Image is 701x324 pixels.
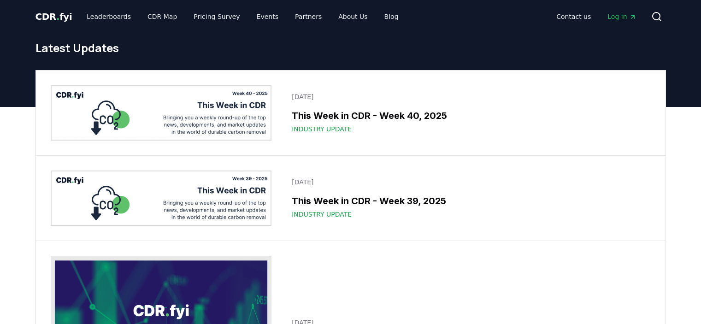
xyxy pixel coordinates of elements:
[292,194,645,208] h3: This Week in CDR - Week 39, 2025
[292,92,645,101] p: [DATE]
[51,171,272,226] img: This Week in CDR - Week 39, 2025 blog post image
[549,8,598,25] a: Contact us
[292,124,352,134] span: Industry Update
[600,8,643,25] a: Log in
[249,8,286,25] a: Events
[35,10,72,23] a: CDR.fyi
[140,8,184,25] a: CDR Map
[607,12,636,21] span: Log in
[286,87,650,139] a: [DATE]This Week in CDR - Week 40, 2025Industry Update
[549,8,643,25] nav: Main
[292,177,645,187] p: [DATE]
[292,210,352,219] span: Industry Update
[35,11,72,22] span: CDR fyi
[186,8,247,25] a: Pricing Survey
[286,172,650,224] a: [DATE]This Week in CDR - Week 39, 2025Industry Update
[79,8,138,25] a: Leaderboards
[51,85,272,141] img: This Week in CDR - Week 40, 2025 blog post image
[292,109,645,123] h3: This Week in CDR - Week 40, 2025
[35,41,666,55] h1: Latest Updates
[79,8,406,25] nav: Main
[56,11,59,22] span: .
[288,8,329,25] a: Partners
[377,8,406,25] a: Blog
[331,8,375,25] a: About Us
